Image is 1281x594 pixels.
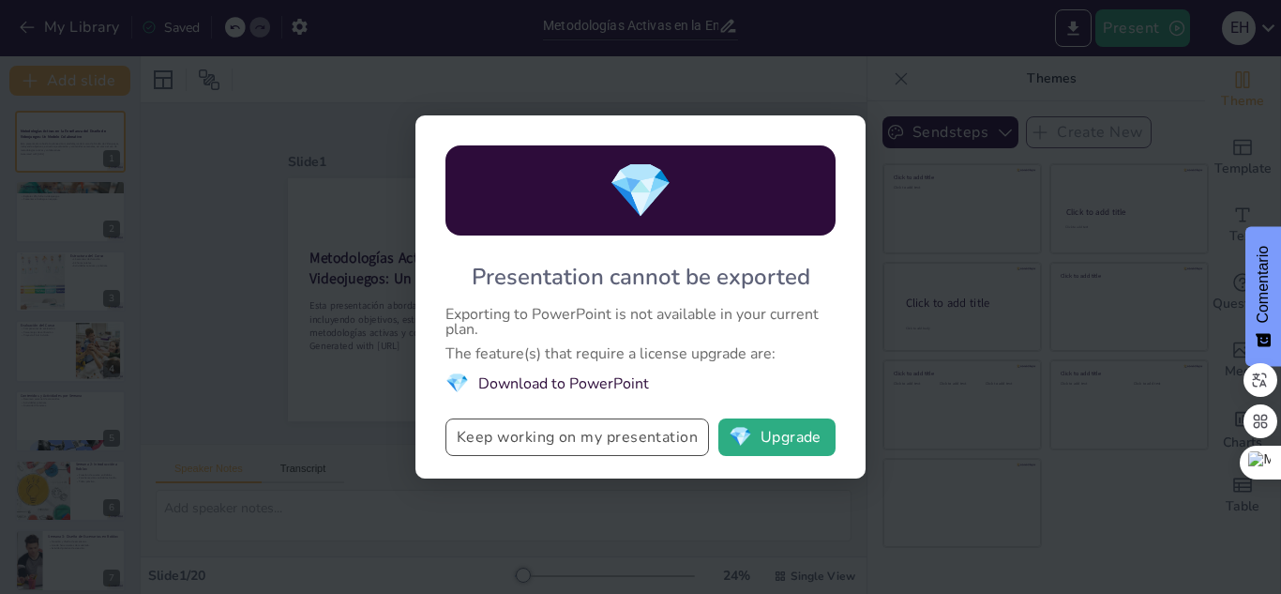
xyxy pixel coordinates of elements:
[445,307,836,337] div: Exporting to PowerPoint is not available in your current plan.
[472,262,810,292] div: Presentation cannot be exported
[445,371,469,396] span: diamond
[718,419,836,456] button: diamondUpgrade
[1245,227,1281,367] button: Comentarios - Mostrar encuesta
[445,346,836,361] div: The feature(s) that require a license upgrade are:
[608,155,673,227] span: diamond
[729,428,752,447] span: diamond
[445,371,836,396] li: Download to PowerPoint
[1255,246,1271,324] font: Comentario
[445,419,709,456] button: Keep working on my presentation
